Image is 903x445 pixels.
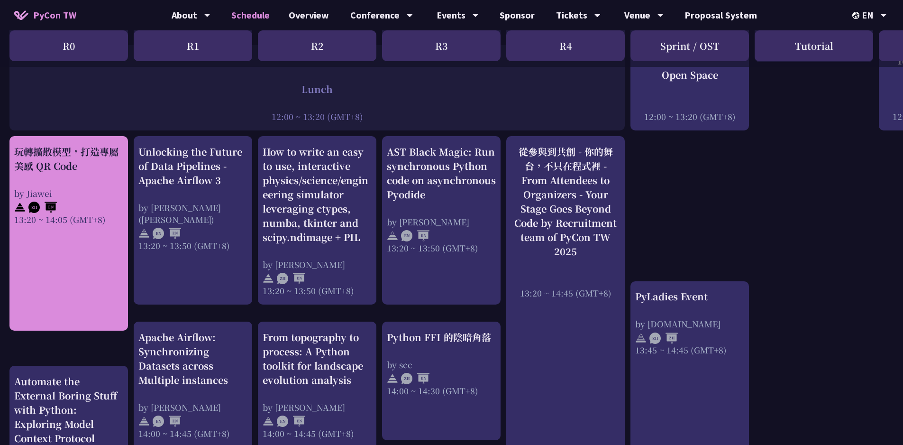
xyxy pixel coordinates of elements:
img: ENEN.5a408d1.svg [277,416,305,427]
div: 14:00 ~ 14:30 (GMT+8) [387,385,496,397]
div: 14:00 ~ 14:45 (GMT+8) [263,427,372,439]
div: 從參與到共創 - 你的舞台，不只在程式裡 - From Attendees to Organizers - Your Stage Goes Beyond Code by Recruitment ... [511,145,620,259]
div: Open Space [635,68,744,82]
div: How to write an easy to use, interactive physics/science/engineering simulator leveraging ctypes,... [263,145,372,244]
div: R4 [506,30,625,61]
div: 13:20 ~ 13:50 (GMT+8) [387,242,496,254]
div: by [PERSON_NAME] [263,259,372,270]
div: 13:20 ~ 13:50 (GMT+8) [263,285,372,297]
div: 13:20 ~ 14:45 (GMT+8) [511,287,620,299]
img: svg+xml;base64,PHN2ZyB4bWxucz0iaHR0cDovL3d3dy53My5vcmcvMjAwMC9zdmciIHdpZHRoPSIyNCIgaGVpZ2h0PSIyNC... [14,202,26,213]
div: Apache Airflow: Synchronizing Datasets across Multiple instances [138,330,247,387]
a: How to write an easy to use, interactive physics/science/engineering simulator leveraging ctypes,... [263,145,372,297]
div: by [PERSON_NAME] [138,401,247,413]
div: Sprint / OST [630,30,749,61]
img: svg+xml;base64,PHN2ZyB4bWxucz0iaHR0cDovL3d3dy53My5vcmcvMjAwMC9zdmciIHdpZHRoPSIyNCIgaGVpZ2h0PSIyNC... [387,230,398,241]
img: svg+xml;base64,PHN2ZyB4bWxucz0iaHR0cDovL3d3dy53My5vcmcvMjAwMC9zdmciIHdpZHRoPSIyNCIgaGVpZ2h0PSIyNC... [635,333,647,344]
img: ENEN.5a408d1.svg [153,228,181,239]
div: by [PERSON_NAME] [263,401,372,413]
div: by scc [387,359,496,371]
div: R0 [9,30,128,61]
a: Python FFI 的陰暗角落 by scc 14:00 ~ 14:30 (GMT+8) [387,330,496,397]
div: by [PERSON_NAME] [387,216,496,228]
div: AST Black Magic: Run synchronous Python code on asynchronous Pyodide [387,145,496,202]
div: Lunch [14,82,620,96]
img: ENEN.5a408d1.svg [401,230,429,241]
img: Home icon of PyCon TW 2025 [14,10,28,20]
img: ZHEN.371966e.svg [277,273,305,284]
div: Python FFI 的陰暗角落 [387,330,496,344]
img: svg+xml;base64,PHN2ZyB4bWxucz0iaHR0cDovL3d3dy53My5vcmcvMjAwMC9zdmciIHdpZHRoPSIyNCIgaGVpZ2h0PSIyNC... [138,228,150,239]
img: ZHEN.371966e.svg [401,373,429,384]
img: svg+xml;base64,PHN2ZyB4bWxucz0iaHR0cDovL3d3dy53My5vcmcvMjAwMC9zdmciIHdpZHRoPSIyNCIgaGVpZ2h0PSIyNC... [138,416,150,427]
a: Apache Airflow: Synchronizing Datasets across Multiple instances by [PERSON_NAME] 14:00 ~ 14:45 (... [138,330,247,439]
a: Open Space 12:00 ~ 13:20 (GMT+8) [635,54,744,108]
div: R3 [382,30,501,61]
img: ENEN.5a408d1.svg [153,416,181,427]
span: PyCon TW [33,8,76,22]
img: svg+xml;base64,PHN2ZyB4bWxucz0iaHR0cDovL3d3dy53My5vcmcvMjAwMC9zdmciIHdpZHRoPSIyNCIgaGVpZ2h0PSIyNC... [263,416,274,427]
div: by [DOMAIN_NAME] [635,318,744,330]
a: Unlocking the Future of Data Pipelines - Apache Airflow 3 by [PERSON_NAME] ([PERSON_NAME]) 13:20 ... [138,145,247,251]
div: by Jiawei [14,187,123,199]
div: 12:00 ~ 13:20 (GMT+8) [635,111,744,122]
a: From topography to process: A Python toolkit for landscape evolution analysis by [PERSON_NAME] 14... [263,330,372,439]
img: ZHZH.38617ef.svg [649,333,678,344]
div: 14:00 ~ 14:45 (GMT+8) [138,427,247,439]
div: R1 [134,30,252,61]
img: ZHEN.371966e.svg [28,202,57,213]
a: PyCon TW [5,3,86,27]
div: by [PERSON_NAME] ([PERSON_NAME]) [138,202,247,225]
div: R2 [258,30,376,61]
div: 13:20 ~ 13:50 (GMT+8) [138,240,247,251]
a: PyLadies Event by [DOMAIN_NAME] 13:45 ~ 14:45 (GMT+8) [635,289,744,356]
div: 13:45 ~ 14:45 (GMT+8) [635,344,744,356]
a: AST Black Magic: Run synchronous Python code on asynchronous Pyodide by [PERSON_NAME] 13:20 ~ 13:... [387,145,496,254]
a: 玩轉擴散模型，打造專屬美感 QR Code by Jiawei 13:20 ~ 14:05 (GMT+8) [14,145,123,225]
div: Tutorial [755,30,873,61]
div: 12:00 ~ 13:20 (GMT+8) [14,111,620,122]
img: svg+xml;base64,PHN2ZyB4bWxucz0iaHR0cDovL3d3dy53My5vcmcvMjAwMC9zdmciIHdpZHRoPSIyNCIgaGVpZ2h0PSIyNC... [263,273,274,284]
div: PyLadies Event [635,289,744,304]
div: Unlocking the Future of Data Pipelines - Apache Airflow 3 [138,145,247,187]
div: From topography to process: A Python toolkit for landscape evolution analysis [263,330,372,387]
div: 玩轉擴散模型，打造專屬美感 QR Code [14,145,123,173]
img: Locale Icon [852,12,862,19]
img: svg+xml;base64,PHN2ZyB4bWxucz0iaHR0cDovL3d3dy53My5vcmcvMjAwMC9zdmciIHdpZHRoPSIyNCIgaGVpZ2h0PSIyNC... [387,373,398,384]
div: 13:20 ~ 14:05 (GMT+8) [14,213,123,225]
